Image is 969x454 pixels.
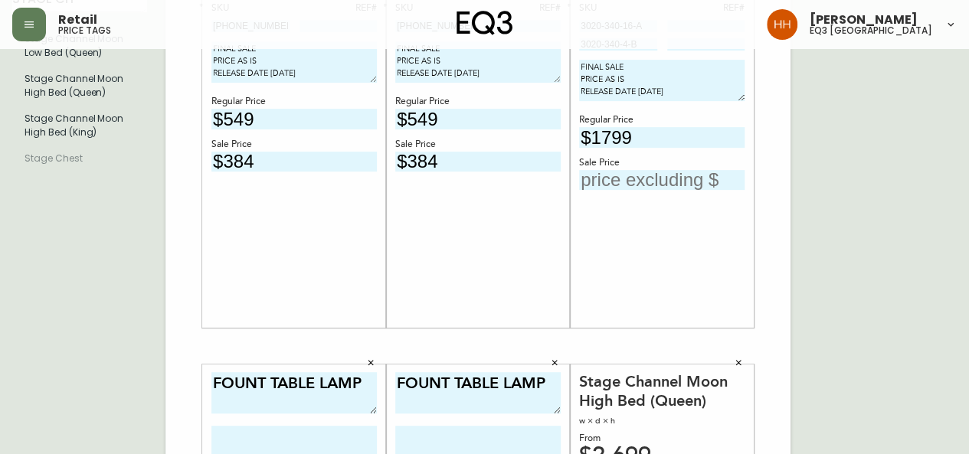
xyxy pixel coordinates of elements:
[767,9,797,40] img: 6b766095664b4c6b511bd6e414aa3971
[395,152,561,172] input: price excluding $
[211,95,377,109] div: Regular Price
[58,26,111,35] h5: price tags
[211,138,377,152] div: Sale Price
[579,432,745,446] div: From
[211,372,377,414] textarea: FOUNT TABLE LAMP
[579,170,745,191] input: price excluding $
[395,372,561,414] textarea: FOUNT TABLE LAMP
[579,414,745,428] div: w × d × h
[211,41,377,83] textarea: FINAL SALE PRICE AS IS RELEASE DATE [DATE]
[457,11,513,35] img: logo
[579,113,745,127] div: Regular Price
[579,60,745,101] textarea: FINAL SALE PRICE AS IS RELEASE DATE [DATE]
[810,14,918,26] span: [PERSON_NAME]
[211,152,377,172] input: price excluding $
[579,372,745,411] div: Stage Channel Moon High Bed (Queen)
[12,145,147,171] li: Stage Chest
[810,26,932,35] h5: eq3 [GEOGRAPHIC_DATA]
[211,109,377,129] input: price excluding $
[395,95,561,109] div: Regular Price
[12,66,147,106] li: Large Hang Tag
[395,109,561,129] input: price excluding $
[395,41,561,83] textarea: FINAL SALE PRICE AS IS RELEASE DATE [DATE]
[579,156,745,170] div: Sale Price
[395,138,561,152] div: Sale Price
[579,127,745,148] input: price excluding $
[12,106,147,145] li: Large Hang Tag
[58,14,97,26] span: Retail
